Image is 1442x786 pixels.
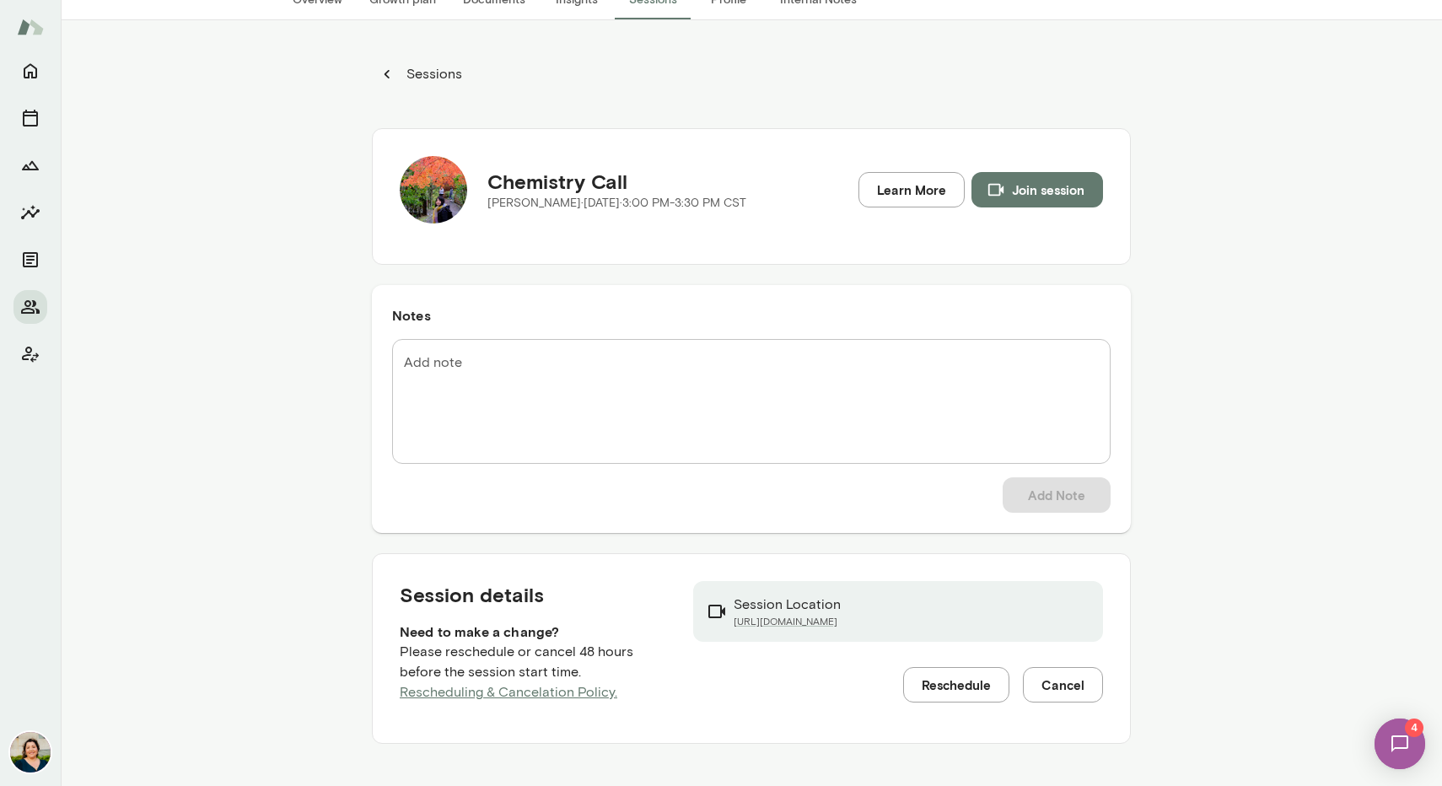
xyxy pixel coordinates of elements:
[400,581,666,608] h5: Session details
[403,64,462,84] p: Sessions
[734,615,841,628] a: [URL][DOMAIN_NAME]
[971,172,1103,207] button: Join session
[400,156,467,223] img: Peishan Ouyang
[392,305,1111,326] h6: Notes
[400,642,666,703] p: Please reschedule or cancel 48 hours before the session start time.
[734,595,841,615] p: Session Location
[13,148,47,182] button: Growth Plan
[13,290,47,324] button: Members
[372,57,471,91] button: Sessions
[13,54,47,88] button: Home
[13,196,47,229] button: Insights
[13,243,47,277] button: Documents
[858,172,965,207] a: Learn More
[400,622,666,642] h6: Need to make a change?
[487,195,746,212] p: [PERSON_NAME] · [DATE] · 3:00 PM-3:30 PM CST
[13,101,47,135] button: Sessions
[13,337,47,371] button: Client app
[10,732,51,773] img: Lara Indrikovs
[487,168,746,195] h5: Chemistry Call
[903,667,1009,703] button: Reschedule
[400,684,617,700] a: Rescheduling & Cancelation Policy.
[1023,667,1103,703] button: Cancel
[17,11,44,43] img: Mento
